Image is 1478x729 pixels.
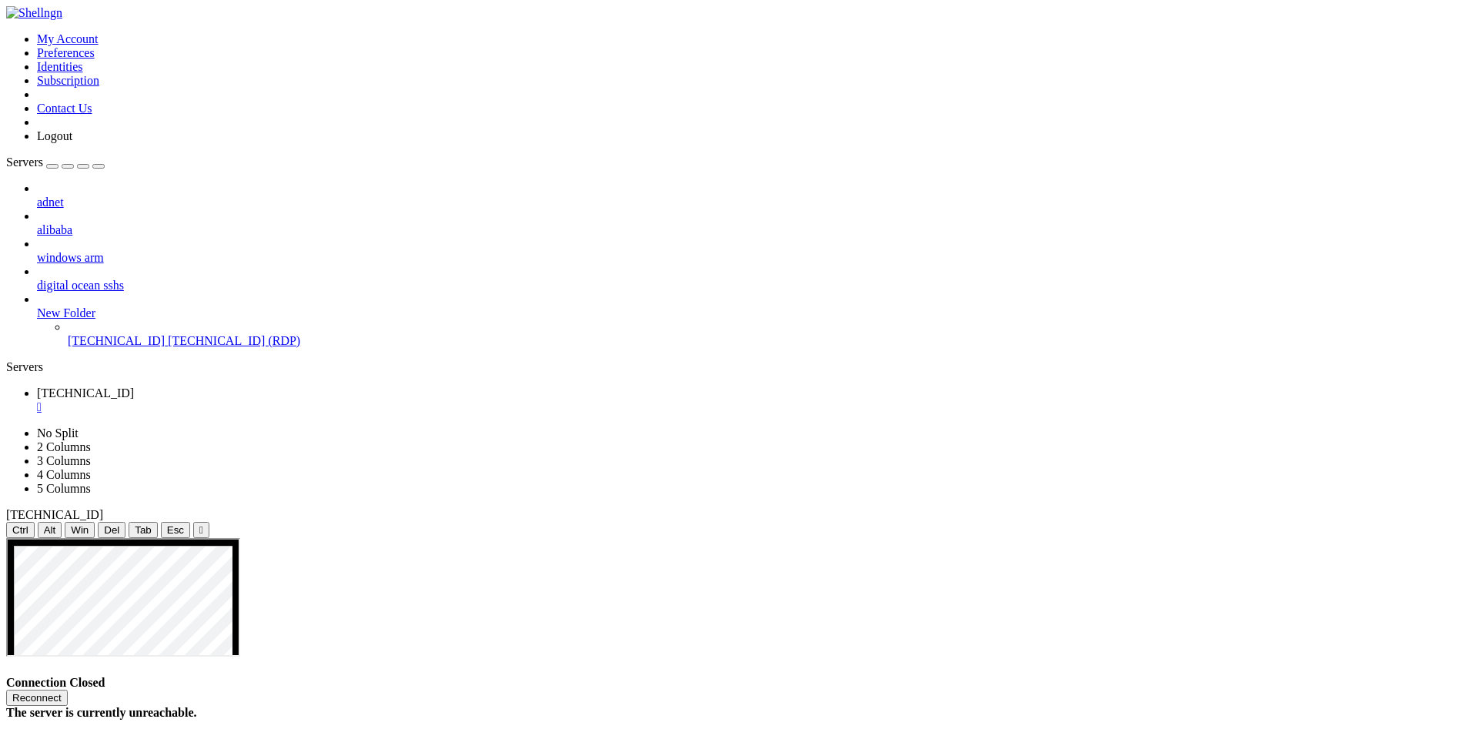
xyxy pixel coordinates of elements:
[12,524,28,536] span: Ctrl
[6,508,103,521] span: [TECHNICAL_ID]
[104,524,119,536] span: Del
[37,279,1472,293] a: digital ocean sshs
[37,237,1472,265] li: windows arm
[6,706,1472,720] div: The server is currently unreachable.
[37,386,134,400] span: [TECHNICAL_ID]
[129,522,158,538] button: Tab
[6,6,62,20] img: Shellngn
[37,46,95,59] a: Preferences
[37,279,124,292] span: digital ocean sshs
[37,182,1472,209] li: adnet
[6,522,35,538] button: Ctrl
[37,196,1472,209] a: adnet
[68,334,165,347] span: [TECHNICAL_ID]
[199,524,203,536] div: 
[71,524,89,536] span: Win
[6,155,43,169] span: Servers
[44,524,56,536] span: Alt
[37,251,104,264] span: windows arm
[37,440,91,453] a: 2 Columns
[37,129,72,142] a: Logout
[37,306,1472,320] a: New Folder
[37,482,91,495] a: 5 Columns
[37,400,1472,414] a: 
[6,155,105,169] a: Servers
[68,334,1472,348] a: [TECHNICAL_ID] [TECHNICAL_ID] (RDP)
[193,522,209,538] button: 
[37,306,95,319] span: New Folder
[167,524,184,536] span: Esc
[37,386,1472,414] a: 165.1.120.106
[37,60,83,73] a: Identities
[6,360,1472,374] div: Servers
[135,524,152,536] span: Tab
[37,74,99,87] a: Subscription
[6,676,105,689] span: Connection Closed
[68,320,1472,348] li: [TECHNICAL_ID] [TECHNICAL_ID] (RDP)
[37,454,91,467] a: 3 Columns
[37,223,1472,237] a: alibaba
[37,209,1472,237] li: alibaba
[37,32,99,45] a: My Account
[161,522,190,538] button: Esc
[65,522,95,538] button: Win
[168,334,300,347] span: [TECHNICAL_ID] (RDP)
[37,265,1472,293] li: digital ocean sshs
[38,522,62,538] button: Alt
[37,468,91,481] a: 4 Columns
[37,223,72,236] span: alibaba
[37,426,79,440] a: No Split
[37,251,1472,265] a: windows arm
[98,522,125,538] button: Del
[6,690,68,706] button: Reconnect
[37,293,1472,348] li: New Folder
[37,196,64,209] span: adnet
[37,102,92,115] a: Contact Us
